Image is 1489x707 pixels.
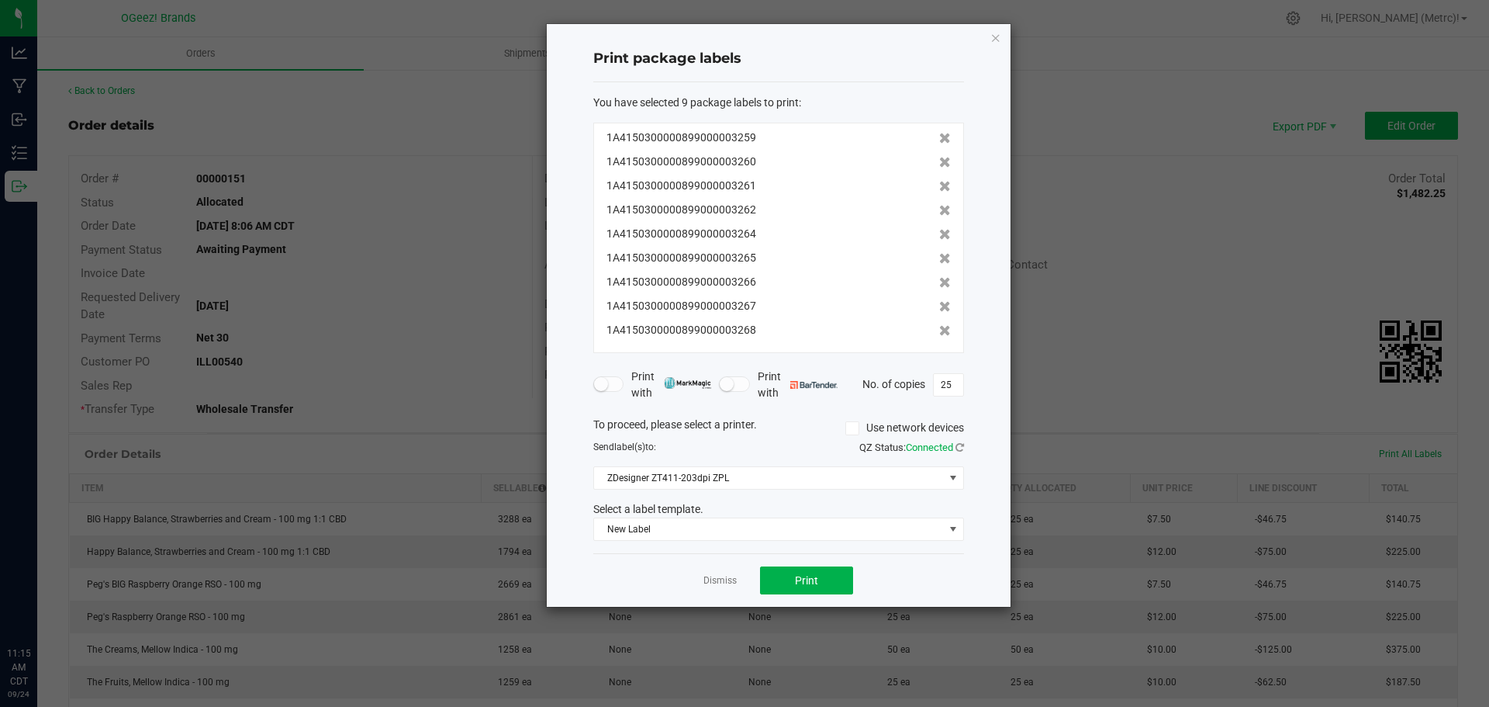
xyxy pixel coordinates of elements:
span: 1A4150300000899000003268 [606,322,756,338]
span: Connected [906,442,953,453]
span: Print with [758,369,838,401]
span: 1A4150300000899000003264 [606,226,756,242]
span: 1A4150300000899000003266 [606,274,756,290]
span: QZ Status: [859,442,964,453]
img: bartender.png [790,381,838,389]
span: Print [795,574,818,587]
span: Print with [631,369,711,401]
span: 1A4150300000899000003265 [606,250,756,266]
label: Use network devices [845,420,964,436]
span: Send to: [593,442,656,452]
span: ZDesigner ZT411-203dpi ZPL [594,467,944,489]
span: 1A4150300000899000003260 [606,154,756,170]
span: label(s) [614,442,645,452]
div: : [593,95,964,111]
span: 1A4150300000899000003267 [606,298,756,314]
div: Select a label template. [582,501,976,518]
span: 1A4150300000899000003259 [606,130,756,146]
span: New Label [594,518,944,540]
h4: Print package labels [593,49,964,69]
span: No. of copies [862,377,925,390]
span: 1A4150300000899000003261 [606,178,756,194]
img: mark_magic_cybra.png [664,377,711,389]
button: Print [760,567,853,594]
a: Dismiss [703,574,737,587]
div: To proceed, please select a printer. [582,417,976,440]
iframe: Resource center [16,583,62,629]
span: 1A4150300000899000003262 [606,202,756,218]
span: You have selected 9 package labels to print [593,96,799,109]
